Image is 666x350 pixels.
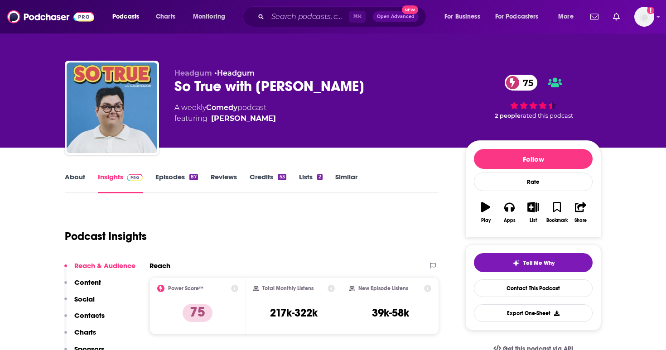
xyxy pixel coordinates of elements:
span: Podcasts [112,10,139,23]
p: Content [74,278,101,287]
div: 87 [189,174,198,180]
div: Rate [474,173,593,191]
button: open menu [106,10,151,24]
span: 2 people [495,112,521,119]
button: open menu [489,10,552,24]
span: New [402,5,418,14]
span: Logged in as christinamorris [634,7,654,27]
a: InsightsPodchaser Pro [98,173,143,193]
a: Headgum [217,69,255,77]
h3: 217k-322k [270,306,318,320]
a: Episodes87 [155,173,198,193]
div: Search podcasts, credits, & more... [251,6,435,27]
button: Content [64,278,101,295]
span: Monitoring [193,10,225,23]
a: Show notifications dropdown [609,9,623,24]
a: [PERSON_NAME] [211,113,276,124]
a: Show notifications dropdown [587,9,602,24]
h2: New Episode Listens [358,285,408,292]
img: Podchaser - Follow, Share and Rate Podcasts [7,8,94,25]
a: Comedy [206,103,237,112]
button: Contacts [64,311,105,328]
h1: Podcast Insights [65,230,147,243]
h2: Total Monthly Listens [262,285,314,292]
img: tell me why sparkle [512,259,520,267]
p: Reach & Audience [74,261,135,270]
a: Credits53 [250,173,286,193]
div: List [530,218,537,223]
span: More [558,10,574,23]
button: List [521,196,545,229]
a: About [65,173,85,193]
img: So True with Caleb Hearon [67,62,157,153]
h3: 39k-58k [372,306,409,320]
button: Social [64,295,95,312]
button: tell me why sparkleTell Me Why [474,253,593,272]
div: 75 2 peoplerated this podcast [465,69,601,125]
img: User Profile [634,7,654,27]
a: 75 [505,75,538,91]
span: ⌘ K [349,11,366,23]
a: Similar [335,173,357,193]
a: Charts [150,10,181,24]
input: Search podcasts, credits, & more... [268,10,349,24]
button: open menu [438,10,492,24]
span: Tell Me Why [523,259,555,267]
h2: Reach [150,261,170,270]
button: Reach & Audience [64,261,135,278]
button: Charts [64,328,96,345]
span: Headgum [174,69,212,77]
div: Bookmark [546,218,568,223]
div: Share [574,218,587,223]
button: Open AdvancedNew [373,11,419,22]
button: open menu [552,10,585,24]
a: Lists2 [299,173,323,193]
div: 2 [317,174,323,180]
div: 53 [278,174,286,180]
span: Charts [156,10,175,23]
span: 75 [514,75,538,91]
span: Open Advanced [377,14,415,19]
span: rated this podcast [521,112,573,119]
span: For Business [444,10,480,23]
button: Export One-Sheet [474,304,593,322]
p: 75 [183,304,212,322]
a: Reviews [211,173,237,193]
a: Contact This Podcast [474,279,593,297]
h2: Power Score™ [168,285,203,292]
span: • [214,69,255,77]
button: Follow [474,149,593,169]
button: open menu [187,10,237,24]
p: Social [74,295,95,303]
span: featuring [174,113,276,124]
div: A weekly podcast [174,102,276,124]
div: Apps [504,218,516,223]
button: Play [474,196,497,229]
img: Podchaser Pro [127,174,143,181]
p: Charts [74,328,96,336]
button: Bookmark [545,196,569,229]
button: Share [569,196,593,229]
svg: Add a profile image [647,7,654,14]
p: Contacts [74,311,105,320]
span: For Podcasters [495,10,539,23]
button: Show profile menu [634,7,654,27]
button: Apps [497,196,521,229]
div: Play [481,218,491,223]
